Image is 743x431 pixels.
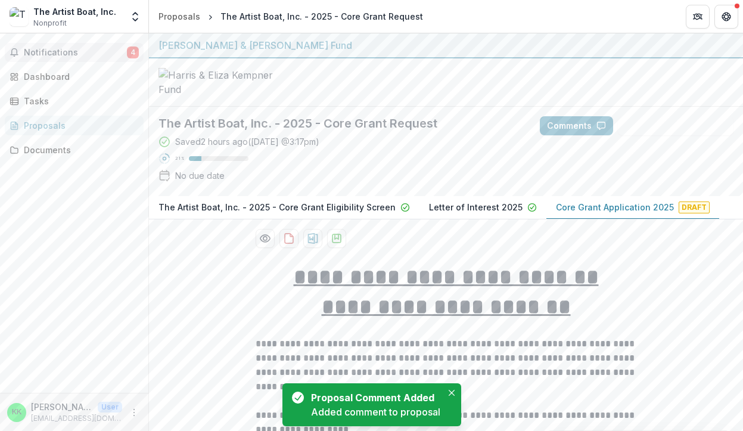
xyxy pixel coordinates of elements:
div: Proposals [24,119,134,132]
button: Partners [686,5,710,29]
p: Core Grant Application 2025 [556,201,674,213]
a: Proposals [5,116,144,135]
div: No due date [175,169,225,182]
div: Proposals [158,10,200,23]
span: Notifications [24,48,127,58]
img: Harris & Eliza Kempner Fund [158,68,278,97]
a: Dashboard [5,67,144,86]
p: User [98,402,122,413]
div: The Artist Boat, Inc. - 2025 - Core Grant Request [220,10,423,23]
button: download-proposal [303,229,322,248]
div: Saved 2 hours ago ( [DATE] @ 3:17pm ) [175,135,319,148]
button: Close [444,386,459,400]
button: Notifications4 [5,43,144,62]
button: Get Help [714,5,738,29]
a: Tasks [5,91,144,111]
div: Dashboard [24,70,134,83]
div: The Artist Boat, Inc. [33,5,116,18]
div: Karla Klay [12,408,21,416]
button: Answer Suggestions [618,116,733,135]
button: Open entity switcher [127,5,144,29]
a: Documents [5,140,144,160]
p: Letter of Interest 2025 [429,201,523,213]
img: The Artist Boat, Inc. [10,7,29,26]
a: Proposals [154,8,205,25]
button: download-proposal [279,229,299,248]
span: Draft [679,201,710,213]
nav: breadcrumb [154,8,428,25]
div: [PERSON_NAME] & [PERSON_NAME] Fund [158,38,733,52]
button: download-proposal [327,229,346,248]
div: Documents [24,144,134,156]
p: [PERSON_NAME] [31,401,93,413]
h2: The Artist Boat, Inc. - 2025 - Core Grant Request [158,116,521,131]
div: Added comment to proposal [311,405,442,419]
button: Preview 95e7431a-d5d7-48db-a793-1a8f8ce230f4-2.pdf [256,229,275,248]
p: 21 % [175,154,184,163]
p: The Artist Boat, Inc. - 2025 - Core Grant Eligibility Screen [158,201,396,213]
span: 4 [127,46,139,58]
div: Proposal Comment Added [311,390,437,405]
span: Nonprofit [33,18,67,29]
p: [EMAIL_ADDRESS][DOMAIN_NAME] [31,413,122,424]
button: More [127,405,141,420]
div: Tasks [24,95,134,107]
button: Comments [540,116,613,135]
